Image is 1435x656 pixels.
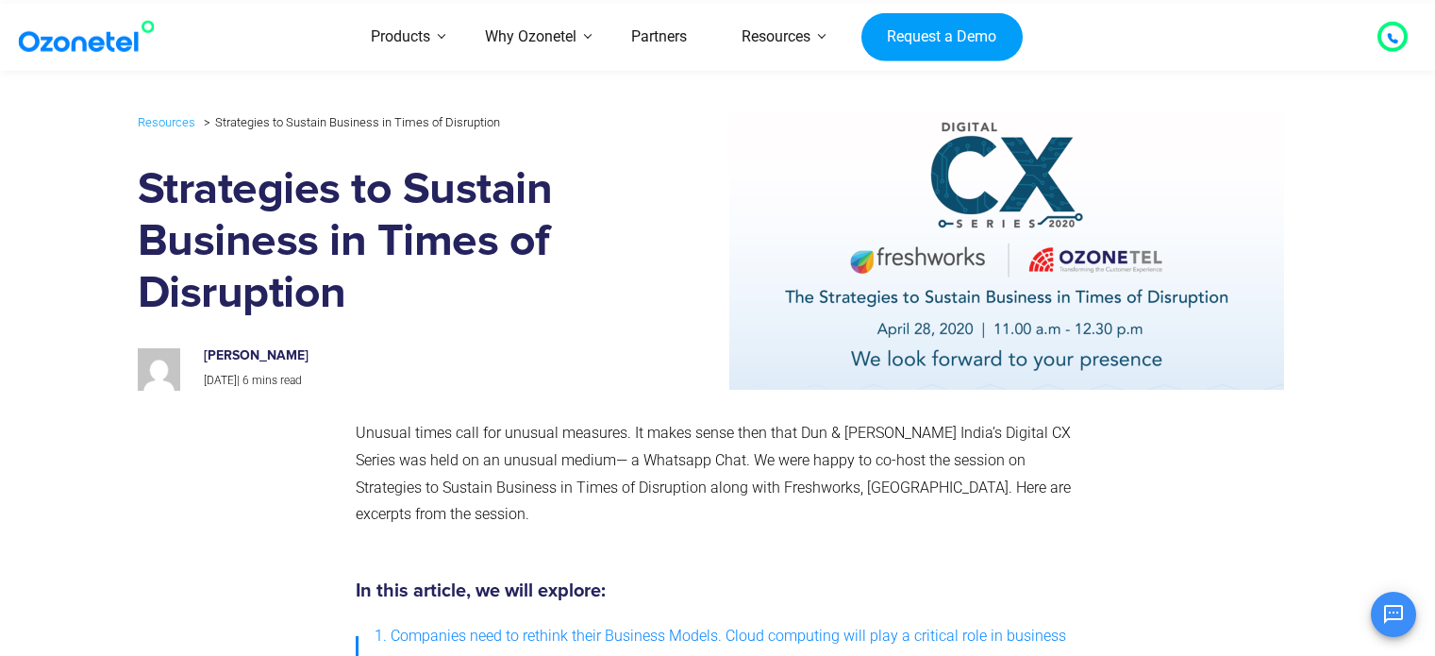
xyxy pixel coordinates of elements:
h6: [PERSON_NAME] [204,348,602,364]
a: Resources [138,111,195,133]
a: Request a Demo [861,12,1023,61]
a: Resources [714,4,838,71]
span: [DATE] [204,374,237,387]
h5: In this article, we will explore: [356,581,1072,600]
span: 6 [242,374,249,387]
a: Products [343,4,458,71]
button: Open chat [1371,592,1416,637]
li: Strategies to Sustain Business in Times of Disruption [199,110,500,134]
p: | [204,371,602,392]
img: 4b37bf29a85883ff6b7148a8970fe41aab027afb6e69c8ab3d6dde174307cbd0 [138,348,180,391]
a: Partners [604,4,714,71]
p: Unusual times call for unusual measures. It makes sense then that Dun & [PERSON_NAME] India’s Dig... [356,420,1072,529]
span: mins read [252,374,302,387]
h1: Strategies to Sustain Business in Times of Disruption [138,164,622,320]
a: Why Ozonetel [458,4,604,71]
